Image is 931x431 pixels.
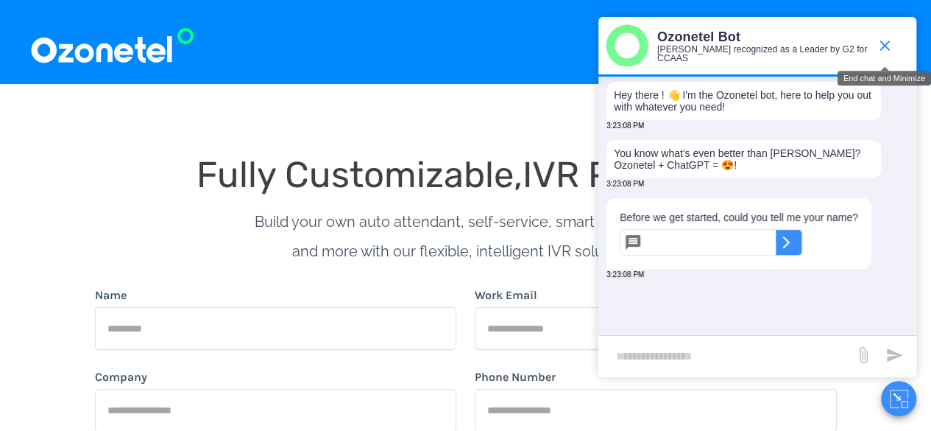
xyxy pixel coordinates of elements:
span: Build your own auto attendant, self-service, smart call routing, [255,213,677,231]
div: End chat and Minimize [838,71,931,85]
span: 3:23:08 PM [606,122,644,130]
span: 3:23:08 PM [606,270,644,278]
span: and more with our flexible, intelligent IVR solutions. [292,242,640,260]
p: Hey there ! 👋 I'm the Ozonetel bot, here to help you out with whatever you need! [614,89,874,113]
label: Work Email [475,287,537,304]
div: new-msg-input [606,343,847,370]
button: Close chat [881,381,916,416]
span: Fully Customizable, [197,153,523,196]
p: [PERSON_NAME] recognized as a Leader by G2 for CCAAS [657,45,868,63]
span: end chat or minimize [870,31,899,60]
label: Phone Number [475,368,556,386]
span: 3:23:08 PM [606,180,644,188]
img: header [606,24,648,67]
label: Company [95,368,147,386]
label: Name [95,287,127,304]
p: Before we get started, could you tell me your name? [620,211,858,223]
p: You know what's even better than [PERSON_NAME]? Ozonetel + ChatGPT = 😍! [614,147,874,171]
p: Ozonetel Bot [657,29,868,46]
span: IVR Platform [523,153,734,196]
